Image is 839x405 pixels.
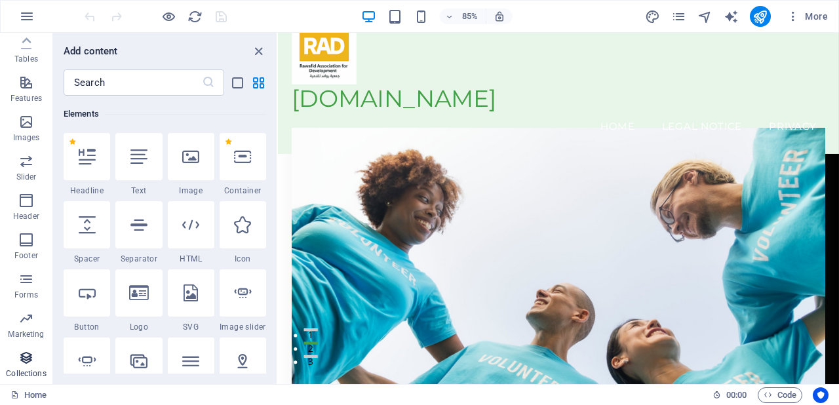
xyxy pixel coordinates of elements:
[781,6,833,27] button: More
[494,10,505,22] i: On resize automatically adjust zoom level to fit chosen device.
[168,185,214,196] span: Image
[813,387,829,403] button: Usercentrics
[69,138,76,145] span: Remove from favorites
[726,387,747,403] span: 00 00
[64,133,110,196] div: Headline
[459,9,480,24] h6: 85%
[187,9,203,24] i: Reload page
[16,172,37,182] p: Slider
[735,390,737,400] span: :
[671,9,687,24] button: pages
[752,9,768,24] i: Publish
[64,106,266,122] h6: Elements
[758,387,802,403] button: Code
[250,43,266,59] button: close panel
[645,9,661,24] button: design
[187,9,203,24] button: reload
[6,368,46,379] p: Collections
[168,254,214,264] span: HTML
[220,133,266,196] div: Container
[712,387,747,403] h6: Session time
[64,254,110,264] span: Spacer
[697,9,713,24] button: navigator
[64,201,110,264] div: Spacer
[10,387,47,403] a: Click to cancel selection. Double-click to open Pages
[697,9,712,24] i: Navigator
[30,347,47,351] button: 1
[14,250,38,261] p: Footer
[14,290,38,300] p: Forms
[8,329,44,339] p: Marketing
[724,9,739,24] i: AI Writer
[220,254,266,264] span: Icon
[671,9,686,24] i: Pages (Ctrl+Alt+S)
[220,269,266,332] div: Image slider
[115,254,162,264] span: Separator
[168,269,214,332] div: SVG
[30,379,47,382] button: 3
[115,133,162,196] div: Text
[115,269,162,332] div: Logo
[440,9,486,24] button: 85%
[764,387,796,403] span: Code
[168,133,214,196] div: Image
[787,10,828,23] span: More
[724,9,739,24] button: text_generator
[115,201,162,264] div: Separator
[115,185,162,196] span: Text
[64,322,110,332] span: Button
[64,69,202,96] input: Search
[30,363,47,366] button: 2
[161,9,176,24] button: Click here to leave preview mode and continue editing
[168,201,214,264] div: HTML
[64,185,110,196] span: Headline
[250,75,266,90] button: grid-view
[13,132,40,143] p: Images
[225,138,232,145] span: Remove from favorites
[64,269,110,332] div: Button
[64,43,118,59] h6: Add content
[14,54,38,64] p: Tables
[115,322,162,332] span: Logo
[10,93,42,104] p: Features
[168,322,214,332] span: SVG
[220,185,266,196] span: Container
[220,322,266,332] span: Image slider
[13,211,39,222] p: Header
[229,75,245,90] button: list-view
[750,6,771,27] button: publish
[645,9,660,24] i: Design (Ctrl+Alt+Y)
[220,201,266,264] div: Icon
